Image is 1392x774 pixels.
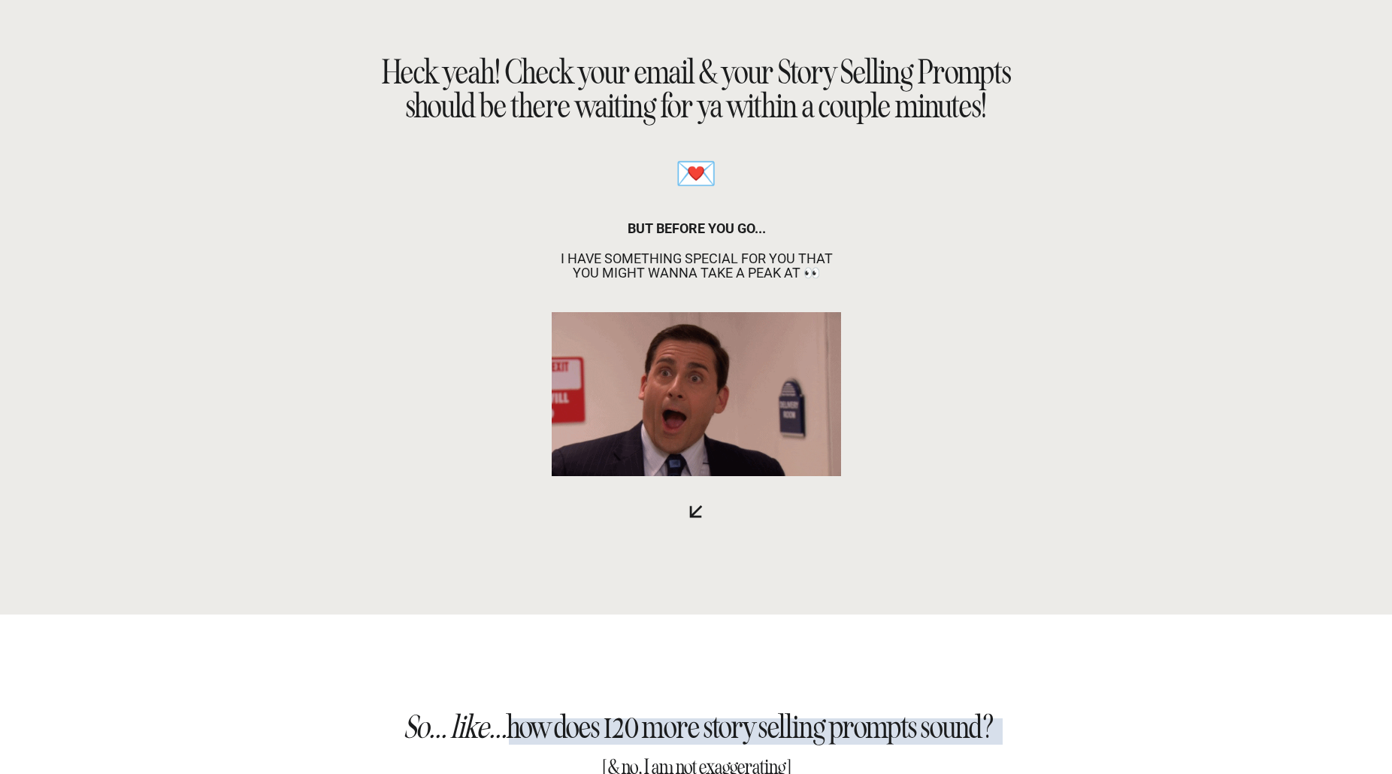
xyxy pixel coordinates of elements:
h2: Heck yeah! Check your email & your Story Selling Prompts should be there waiting for ya within a ... [372,56,1020,117]
i: So... like... [404,709,507,747]
h2: how does 120 more story selling prompts sound? [375,710,1018,748]
h3: but before you go... [551,221,842,281]
span: i have something special for you that you might wanna take a peak at 👀 [561,250,833,281]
